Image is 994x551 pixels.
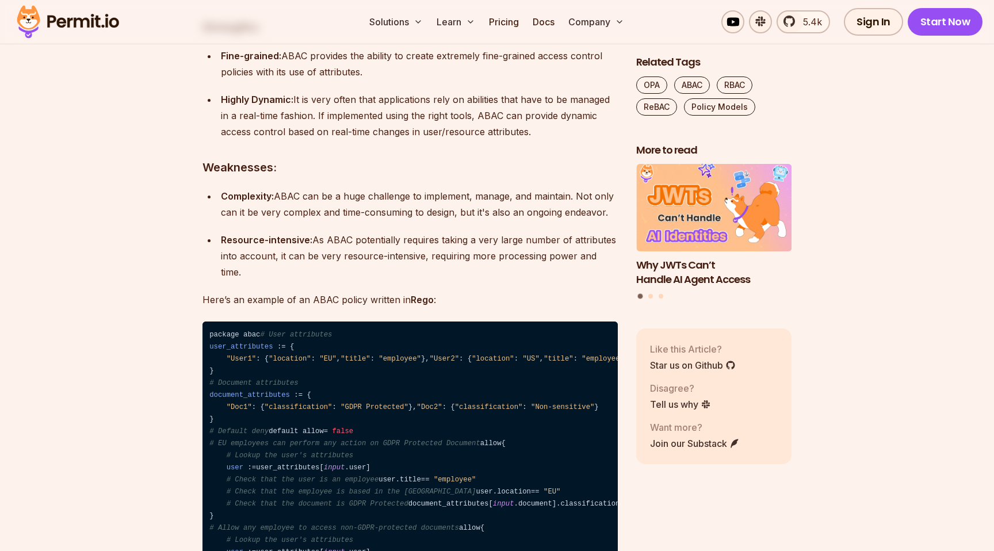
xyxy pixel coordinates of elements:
[221,190,274,202] strong: Complexity:
[582,355,624,363] span: "employee"
[260,331,332,339] span: # User attributes
[638,294,643,299] button: Go to slide 1
[531,488,535,496] span: =
[209,379,298,387] span: # Document attributes
[227,536,354,544] span: # Lookup the user's attributes
[290,343,294,351] span: {
[636,164,792,287] a: Why JWTs Can’t Handle AI Agent AccessWhy JWTs Can’t Handle AI Agent Access
[417,403,442,411] span: "Doc2"
[421,476,425,484] span: =
[650,381,711,395] p: Disagree?
[636,76,667,94] a: OPA
[432,10,480,33] button: Learn
[227,355,256,363] span: "User1"
[531,403,594,411] span: "Non-sensitive"
[227,488,476,496] span: # Check that the employee is based in the [GEOGRAPHIC_DATA]
[472,355,514,363] span: "location"
[594,403,598,411] span: }
[202,158,618,177] h3: Weaknesses:
[425,476,429,484] span: =
[209,427,269,435] span: # Default deny
[247,464,251,472] span: :
[777,10,830,33] a: 5.4k
[209,439,480,447] span: # EU employees can perform any action on GDPR Protected Document
[277,343,281,351] span: :
[221,232,618,280] div: As ABAC potentially requires taking a very large number of attributes into account, it can be ver...
[209,343,273,351] span: user_attributes
[319,464,323,472] span: [
[544,355,573,363] span: "title"
[488,500,492,508] span: [
[265,403,332,411] span: "classification"
[221,94,293,105] strong: Highly Dynamic:
[265,355,269,363] span: {
[221,188,618,220] div: ABAC can be a huge challenge to implement, manage, and maintain. Not only can it be very complex ...
[468,355,472,363] span: {
[221,91,618,140] div: It is very often that applications rely on abilities that have to be managed in a real-time fashi...
[493,500,514,508] span: input
[455,403,523,411] span: "classification"
[256,355,260,363] span: :
[684,98,755,116] a: Policy Models
[480,524,484,532] span: {
[307,391,311,399] span: {
[227,476,379,484] span: # Check that the user is an employee
[294,391,298,399] span: :
[650,358,736,372] a: Star us on Github
[650,342,736,356] p: Like this Article?
[221,234,312,246] strong: Resource-intensive:
[221,48,618,80] div: ABAC provides the ability to create extremely fine-grained access control policies with its use o...
[502,439,506,447] span: {
[636,258,792,287] h3: Why JWTs Can’t Handle AI Agent Access
[650,397,711,411] a: Tell us why
[434,476,476,484] span: "employee"
[252,464,256,472] span: =
[209,512,213,520] span: }
[332,427,353,435] span: false
[574,355,578,363] span: :
[365,10,427,33] button: Solutions
[535,488,539,496] span: =
[522,403,526,411] span: :
[324,464,345,472] span: input
[844,8,903,36] a: Sign In
[370,355,374,363] span: :
[227,403,252,411] span: "Doc1"
[650,437,740,450] a: Join our Substack
[227,500,408,508] span: # Check that the document is GDPR Protected
[650,420,740,434] p: Want more?
[636,164,792,252] img: Why JWTs Can’t Handle AI Agent Access
[636,164,792,301] div: Posts
[299,391,303,399] span: =
[227,451,354,460] span: # Lookup the user's attributes
[459,355,463,363] span: :
[421,355,425,363] span: }
[319,355,336,363] span: "EU"
[450,403,454,411] span: {
[552,500,556,508] span: ]
[209,391,290,399] span: document_attributes
[636,143,792,158] h2: More to read
[528,10,559,33] a: Docs
[209,367,213,375] span: }
[209,415,213,423] span: }
[484,10,523,33] a: Pricing
[442,403,446,411] span: :
[209,524,459,532] span: # Allow any employee to access non-GDPR-protected documents
[408,403,412,411] span: }
[252,403,256,411] span: :
[332,403,336,411] span: :
[636,164,792,287] li: 1 of 3
[260,403,264,411] span: {
[908,8,983,36] a: Start Now
[674,76,710,94] a: ABAC
[341,355,370,363] span: "title"
[648,294,653,299] button: Go to slide 2
[636,55,792,70] h2: Related Tags
[514,355,518,363] span: :
[366,464,370,472] span: ]
[202,292,618,308] p: Here’s an example of an ABAC policy written in :
[636,98,677,116] a: ReBAC
[341,403,408,411] span: "GDPR Protected"
[227,464,243,472] span: user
